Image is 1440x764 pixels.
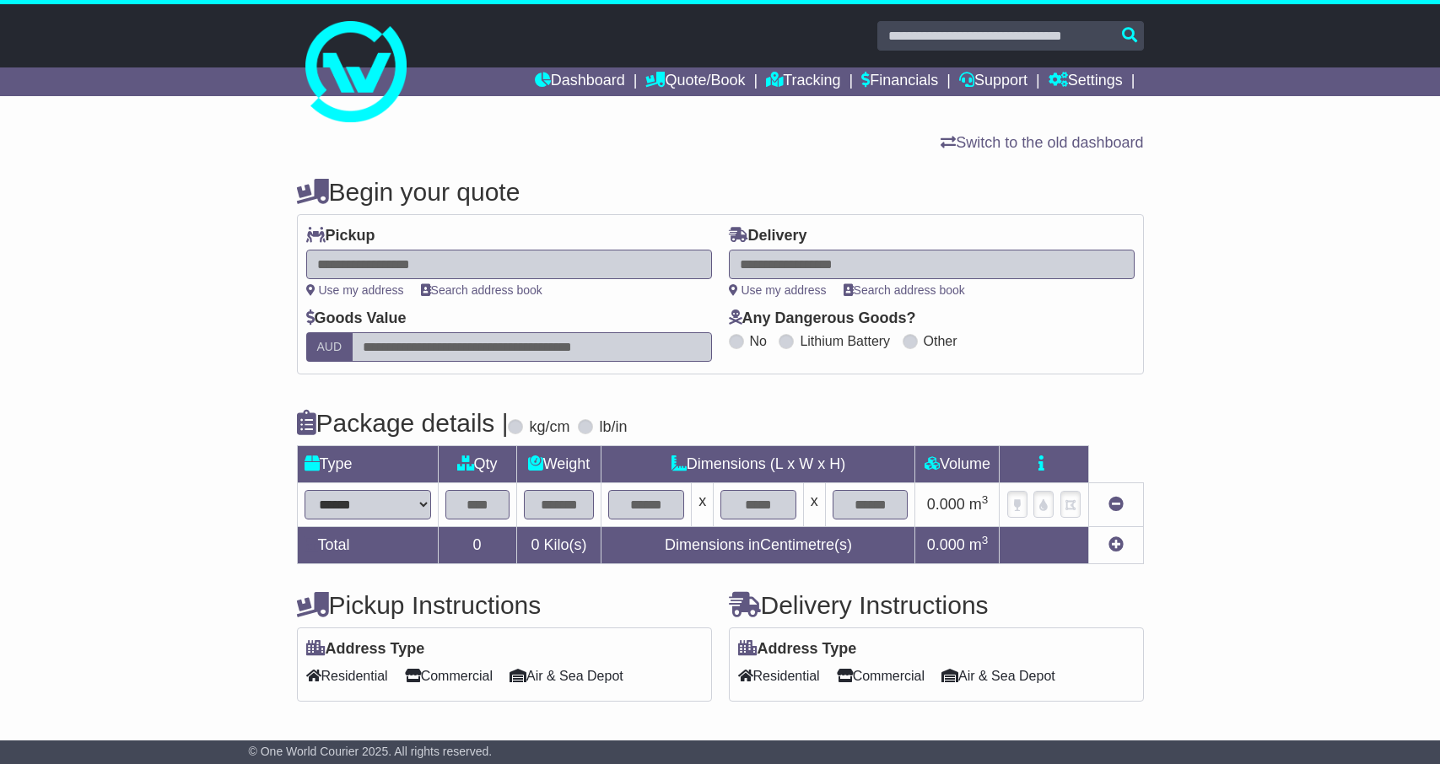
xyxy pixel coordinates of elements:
span: Residential [306,663,388,689]
h4: Package details | [297,409,509,437]
label: Pickup [306,227,375,245]
a: Add new item [1108,536,1124,553]
label: Delivery [729,227,807,245]
td: x [692,483,714,527]
span: © One World Courier 2025. All rights reserved. [249,745,493,758]
a: Search address book [421,283,542,297]
a: Quote/Book [645,67,745,96]
span: 0.000 [927,496,965,513]
a: Dashboard [535,67,625,96]
sup: 3 [982,493,989,506]
td: Kilo(s) [516,527,601,564]
a: Settings [1049,67,1123,96]
sup: 3 [982,534,989,546]
a: Remove this item [1108,496,1124,513]
span: m [969,496,989,513]
a: Financials [861,67,938,96]
label: Address Type [738,640,857,659]
label: Any Dangerous Goods? [729,309,916,328]
label: AUD [306,332,353,362]
a: Use my address [306,283,404,297]
td: Type [297,446,438,483]
span: Commercial [837,663,925,689]
a: Tracking [766,67,840,96]
label: No [750,333,767,349]
label: Lithium Battery [800,333,890,349]
span: Residential [738,663,820,689]
span: m [969,536,989,553]
h4: Begin your quote [297,178,1144,206]
td: Dimensions (L x W x H) [601,446,915,483]
a: Switch to the old dashboard [941,134,1143,151]
span: 0.000 [927,536,965,553]
label: Address Type [306,640,425,659]
td: Dimensions in Centimetre(s) [601,527,915,564]
a: Search address book [844,283,965,297]
td: Weight [516,446,601,483]
td: Volume [915,446,1000,483]
span: Air & Sea Depot [941,663,1055,689]
label: lb/in [599,418,627,437]
span: 0 [531,536,539,553]
label: Other [924,333,957,349]
a: Support [959,67,1027,96]
h4: Pickup Instructions [297,591,712,619]
td: 0 [438,527,516,564]
label: kg/cm [529,418,569,437]
td: Qty [438,446,516,483]
span: Air & Sea Depot [510,663,623,689]
td: x [803,483,825,527]
h4: Delivery Instructions [729,591,1144,619]
td: Total [297,527,438,564]
a: Use my address [729,283,827,297]
span: Commercial [405,663,493,689]
label: Goods Value [306,309,407,328]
